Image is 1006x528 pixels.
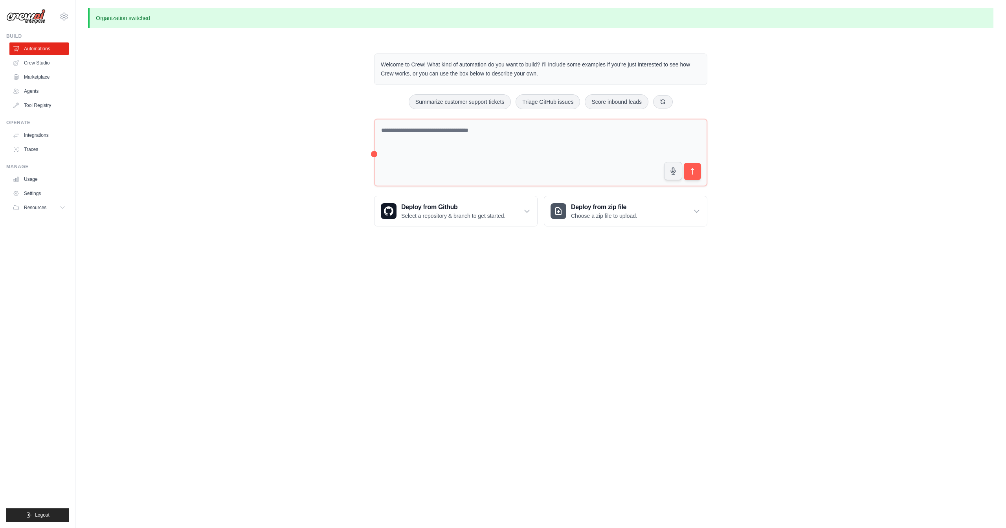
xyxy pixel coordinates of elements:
[9,71,69,83] a: Marketplace
[9,143,69,156] a: Traces
[9,129,69,142] a: Integrations
[9,42,69,55] a: Automations
[571,202,637,212] h3: Deploy from zip file
[9,173,69,186] a: Usage
[381,60,701,78] p: Welcome to Crew! What kind of automation do you want to build? I'll include some examples if you'...
[401,212,505,220] p: Select a repository & branch to get started.
[409,94,511,109] button: Summarize customer support tickets
[35,512,50,518] span: Logout
[9,187,69,200] a: Settings
[6,33,69,39] div: Build
[6,120,69,126] div: Operate
[9,85,69,98] a: Agents
[6,9,46,24] img: Logo
[571,212,637,220] p: Choose a zip file to upload.
[6,508,69,522] button: Logout
[9,57,69,69] a: Crew Studio
[88,8,993,28] p: Organization switched
[585,94,648,109] button: Score inbound leads
[516,94,580,109] button: Triage GitHub issues
[401,202,505,212] h3: Deploy from Github
[9,99,69,112] a: Tool Registry
[9,201,69,214] button: Resources
[6,164,69,170] div: Manage
[24,204,46,211] span: Resources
